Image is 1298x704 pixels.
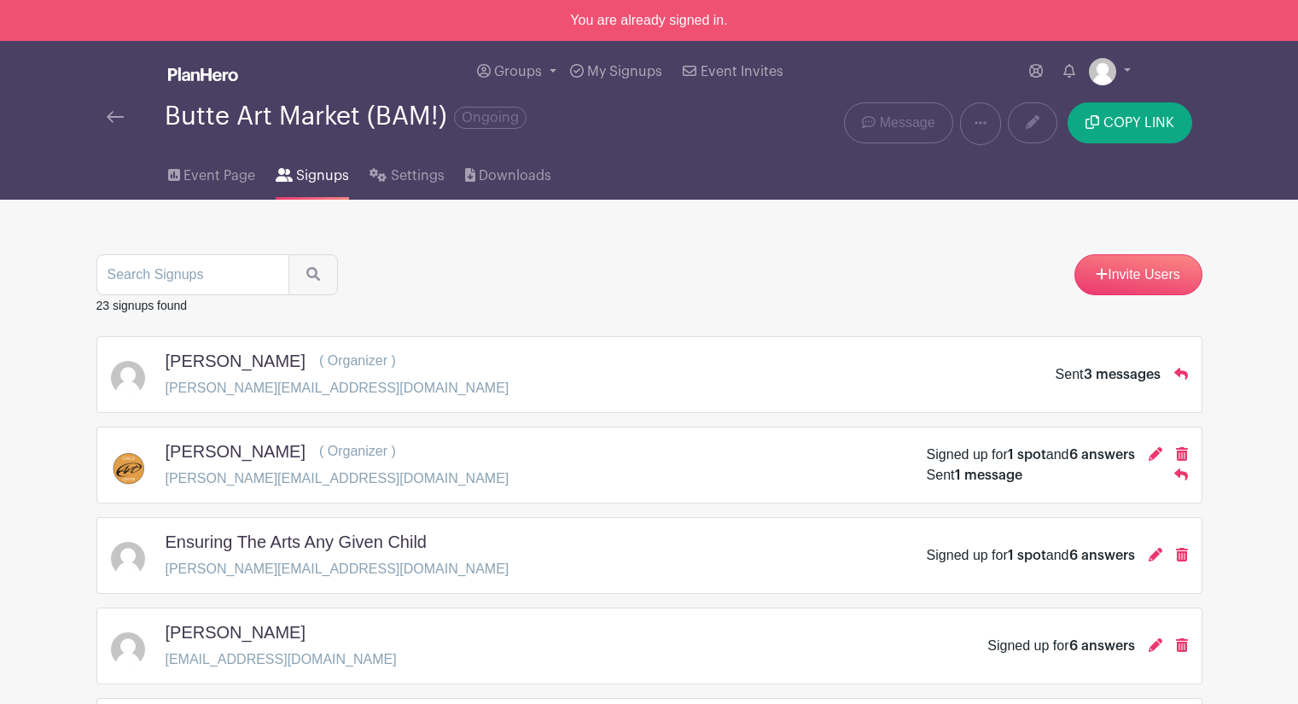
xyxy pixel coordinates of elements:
small: 23 signups found [96,299,188,312]
img: default-ce2991bfa6775e67f084385cd625a349d9dcbb7a52a09fb2fda1e96e2d18dcdb.png [111,542,145,576]
div: Butte Art Market (BAM!) [165,102,527,131]
span: COPY LINK [1103,116,1174,130]
h5: Ensuring The Arts Any Given Child [166,532,427,552]
span: Downloads [479,166,551,186]
button: COPY LINK [1068,102,1191,143]
h5: [PERSON_NAME] [166,441,306,462]
p: [PERSON_NAME][EMAIL_ADDRESS][DOMAIN_NAME] [166,468,509,489]
span: Ongoing [454,107,527,129]
div: Sent [927,465,1022,486]
span: 1 message [955,468,1022,482]
p: [PERSON_NAME][EMAIL_ADDRESS][DOMAIN_NAME] [166,559,509,579]
input: Search Signups [96,254,289,295]
a: Signups [276,145,349,200]
div: Sent [1056,364,1161,385]
img: back-arrow-29a5d9b10d5bd6ae65dc969a981735edf675c4d7a1fe02e03b50dbd4ba3cdb55.svg [107,111,124,123]
span: My Signups [587,65,662,79]
a: Groups [470,41,563,102]
a: Message [844,102,952,143]
span: 1 spot [1008,549,1046,562]
div: Signed up for [987,636,1134,656]
img: default-ce2991bfa6775e67f084385cd625a349d9dcbb7a52a09fb2fda1e96e2d18dcdb.png [1089,58,1116,85]
a: My Signups [563,41,669,102]
span: ( Organizer ) [319,353,396,368]
img: logo_white-6c42ec7e38ccf1d336a20a19083b03d10ae64f83f12c07503d8b9e83406b4c7d.svg [168,67,238,81]
a: Downloads [465,145,551,200]
a: Event Invites [676,41,789,102]
div: Signed up for and [927,545,1135,566]
img: default-ce2991bfa6775e67f084385cd625a349d9dcbb7a52a09fb2fda1e96e2d18dcdb.png [111,361,145,395]
span: 3 messages [1084,368,1161,381]
span: 6 answers [1069,639,1135,653]
h5: [PERSON_NAME] [166,622,306,643]
p: [PERSON_NAME][EMAIL_ADDRESS][DOMAIN_NAME] [166,378,509,399]
h5: [PERSON_NAME] [166,351,306,371]
span: Settings [391,166,445,186]
a: Settings [370,145,444,200]
span: ( Organizer ) [319,444,396,458]
p: [EMAIL_ADDRESS][DOMAIN_NAME] [166,649,397,670]
span: 6 answers [1069,549,1135,562]
img: default-ce2991bfa6775e67f084385cd625a349d9dcbb7a52a09fb2fda1e96e2d18dcdb.png [111,632,145,666]
span: Groups [494,65,542,79]
a: Event Page [168,145,255,200]
span: Event Page [183,166,255,186]
span: Event Invites [701,65,783,79]
span: 6 answers [1069,448,1135,462]
img: Screenshot_2024-03-22_at_11.55.55%E2%80%AFAM.png [111,451,145,486]
div: Signed up for and [927,445,1135,465]
a: Invite Users [1074,254,1202,295]
span: 1 spot [1008,448,1046,462]
span: Signups [296,166,349,186]
span: Message [880,113,935,133]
